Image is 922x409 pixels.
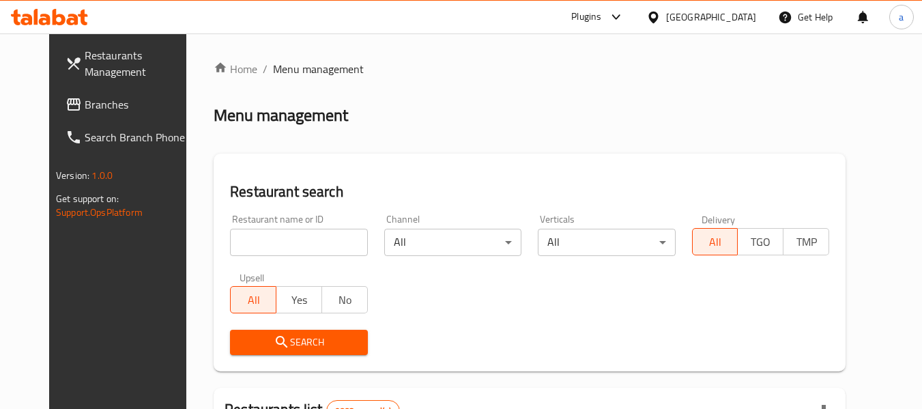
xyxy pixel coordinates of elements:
nav: breadcrumb [214,61,846,77]
span: No [328,290,362,310]
a: Search Branch Phone [55,121,203,154]
a: Home [214,61,257,77]
span: Menu management [273,61,364,77]
span: All [236,290,271,310]
button: TGO [737,228,783,255]
li: / [263,61,268,77]
div: [GEOGRAPHIC_DATA] [666,10,756,25]
span: Restaurants Management [85,47,192,80]
span: All [698,232,733,252]
span: Yes [282,290,317,310]
span: Get support on: [56,190,119,208]
div: All [384,229,521,256]
div: Plugins [571,9,601,25]
button: Search [230,330,367,355]
a: Branches [55,88,203,121]
button: All [230,286,276,313]
span: TGO [743,232,778,252]
span: Search [241,334,356,351]
div: All [538,229,675,256]
span: 1.0.0 [91,167,113,184]
label: Upsell [240,272,265,282]
a: Support.OpsPlatform [56,203,143,221]
h2: Menu management [214,104,348,126]
span: TMP [789,232,824,252]
button: No [321,286,368,313]
button: Yes [276,286,322,313]
button: All [692,228,738,255]
span: Version: [56,167,89,184]
label: Delivery [702,214,736,224]
span: Search Branch Phone [85,129,192,145]
h2: Restaurant search [230,182,829,202]
span: a [899,10,904,25]
input: Search for restaurant name or ID.. [230,229,367,256]
button: TMP [783,228,829,255]
a: Restaurants Management [55,39,203,88]
span: Branches [85,96,192,113]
